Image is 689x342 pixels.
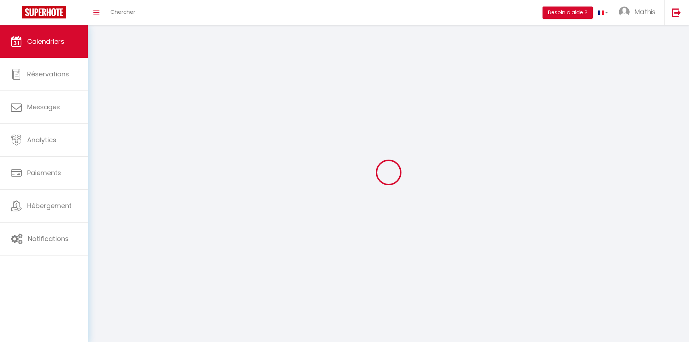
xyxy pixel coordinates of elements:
[619,7,630,17] img: ...
[27,135,56,144] span: Analytics
[543,7,593,19] button: Besoin d'aide ?
[28,234,69,243] span: Notifications
[110,8,135,16] span: Chercher
[27,69,69,79] span: Réservations
[27,201,72,210] span: Hébergement
[672,8,681,17] img: logout
[22,6,66,18] img: Super Booking
[27,168,61,177] span: Paiements
[634,7,655,16] span: Mathis
[27,37,64,46] span: Calendriers
[27,102,60,111] span: Messages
